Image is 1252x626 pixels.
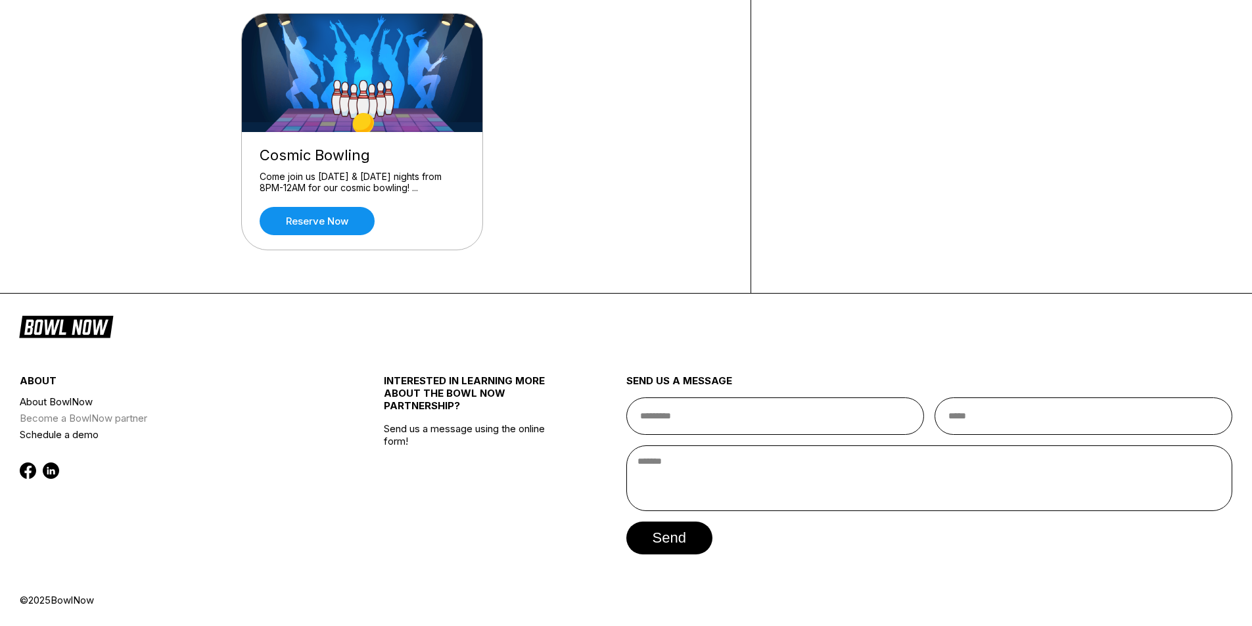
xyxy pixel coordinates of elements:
[20,374,323,393] div: about
[260,146,465,164] div: Cosmic Bowling
[626,522,712,554] button: send
[626,374,1233,397] div: send us a message
[20,594,1232,606] div: © 2025 BowlNow
[384,346,566,594] div: Send us a message using the online form!
[260,207,375,235] a: Reserve now
[260,171,465,194] div: Come join us [DATE] & [DATE] nights from 8PM-12AM for our cosmic bowling! ...
[20,410,323,426] a: Become a BowlNow partner
[384,374,566,422] div: INTERESTED IN LEARNING MORE ABOUT THE BOWL NOW PARTNERSHIP?
[20,393,323,410] a: About BowlNow
[20,426,323,443] a: Schedule a demo
[242,14,484,132] img: Cosmic Bowling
